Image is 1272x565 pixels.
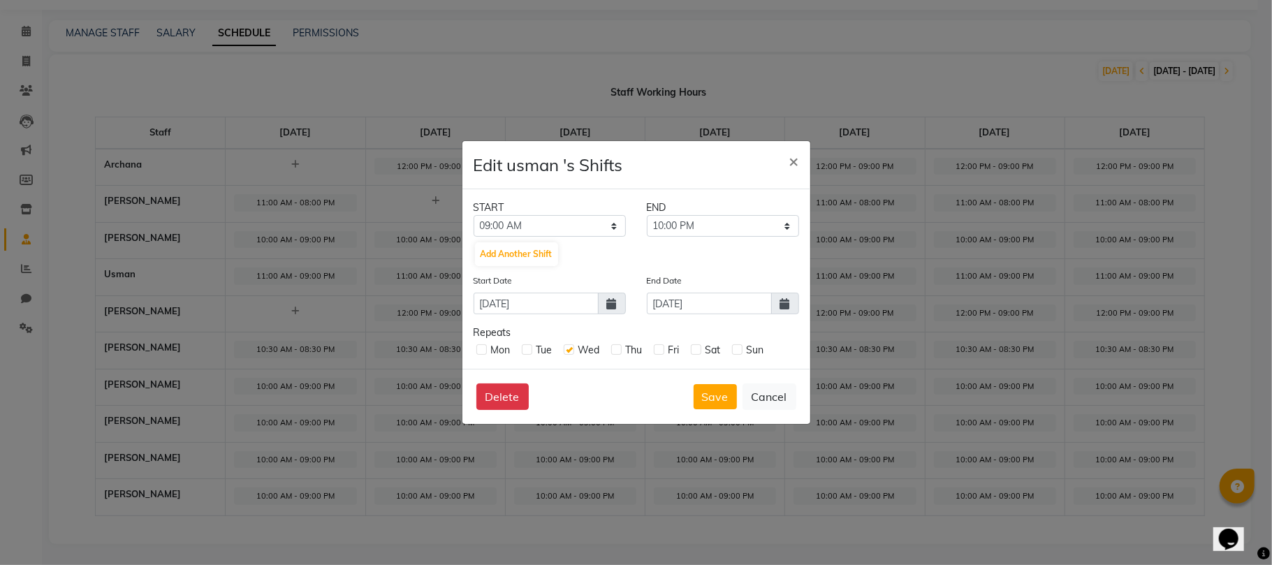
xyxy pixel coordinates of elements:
span: Sun [747,344,764,356]
label: Start Date [474,274,513,287]
span: Wed [578,344,600,356]
button: Save [694,384,737,409]
div: START [463,200,636,215]
label: End Date [647,274,682,287]
iframe: chat widget [1213,509,1258,551]
button: Add Another Shift [475,242,558,266]
button: Close [778,141,810,180]
span: Tue [536,344,553,356]
button: Cancel [743,383,796,410]
input: yyyy-mm-dd [647,293,772,314]
span: Fri [668,344,680,356]
div: Repeats [474,325,799,340]
input: yyyy-mm-dd [474,293,599,314]
span: Sat [706,344,721,356]
h4: Edit usman 's Shifts [474,152,623,177]
div: END [636,200,810,215]
span: × [789,150,799,171]
button: Delete [476,383,529,410]
span: Mon [491,344,511,356]
span: Thu [626,344,643,356]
